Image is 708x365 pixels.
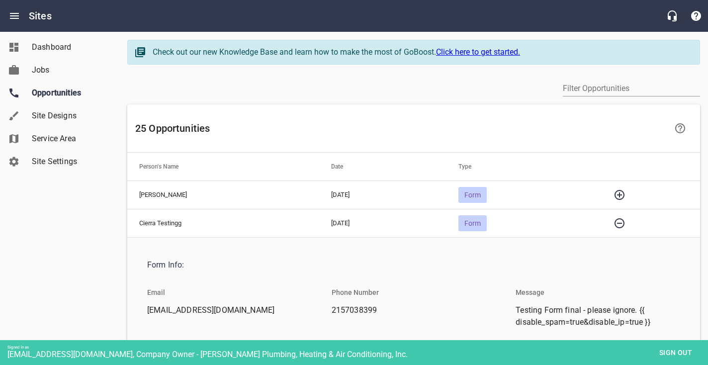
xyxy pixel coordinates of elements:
li: Message [508,280,552,304]
span: Form [458,191,487,199]
div: [EMAIL_ADDRESS][DOMAIN_NAME], Company Owner - [PERSON_NAME] Plumbing, Heating & Air Conditioning,... [7,350,708,359]
th: Type [446,153,596,181]
h6: Sites [29,8,52,24]
td: [DATE] [319,181,446,209]
a: Click here to get started. [436,47,520,57]
span: [EMAIL_ADDRESS][DOMAIN_NAME] [147,304,304,316]
h6: 25 Opportunities [135,120,666,136]
span: Site Designs [32,110,107,122]
li: Phone Number [324,280,387,304]
span: Jobs [32,64,107,76]
button: Open drawer [2,4,26,28]
button: Support Portal [684,4,708,28]
span: Opportunities [32,87,107,99]
td: [DATE] [319,209,446,237]
span: Site Settings [32,156,107,168]
span: Dashboard [32,41,107,53]
span: Testing Form final - please ignore. {{ disable_spam=true&disable_ip=true }} [516,304,672,328]
td: Cierra Testingg [127,209,319,237]
div: Form [458,187,487,203]
span: Form [458,219,487,227]
span: Form Info: [147,259,672,271]
span: 2157038399 [332,304,488,316]
div: Signed in as [7,345,708,350]
th: Date [319,153,446,181]
button: Sign out [651,344,701,362]
th: Person's Name [127,153,319,181]
input: Filter by author or content. [563,81,700,96]
div: Form [458,215,487,231]
a: Learn more about your Opportunities [668,116,692,140]
span: Sign out [655,347,697,359]
span: Service Area [32,133,107,145]
td: [PERSON_NAME] [127,181,319,209]
button: Live Chat [660,4,684,28]
div: Check out our new Knowledge Base and learn how to make the most of GoBoost. [153,46,690,58]
li: Email [139,280,173,304]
